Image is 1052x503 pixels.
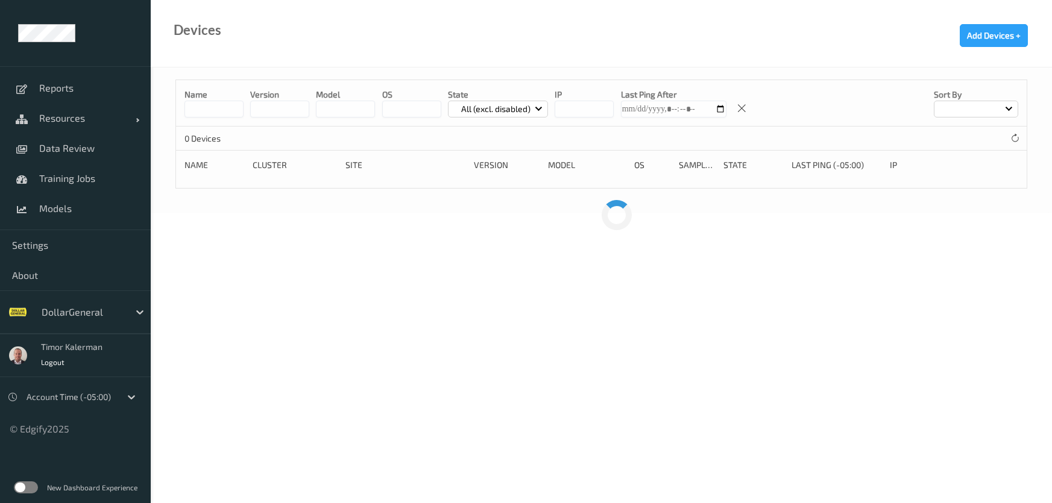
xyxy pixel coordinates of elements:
p: State [448,89,549,101]
div: Cluster [253,159,336,171]
div: Devices [174,24,221,36]
p: IP [555,89,614,101]
div: Last Ping (-05:00) [792,159,881,171]
div: Model [548,159,626,171]
p: Last Ping After [621,89,726,101]
div: ip [890,159,962,171]
div: Name [184,159,244,171]
div: Site [345,159,465,171]
div: State [723,159,783,171]
p: 0 Devices [184,133,275,145]
p: version [250,89,309,101]
p: OS [382,89,441,101]
div: version [474,159,540,171]
div: OS [634,159,670,171]
div: Samples [679,159,715,171]
p: model [316,89,375,101]
p: Name [184,89,244,101]
button: Add Devices + [960,24,1028,47]
p: All (excl. disabled) [457,103,535,115]
p: Sort by [934,89,1018,101]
